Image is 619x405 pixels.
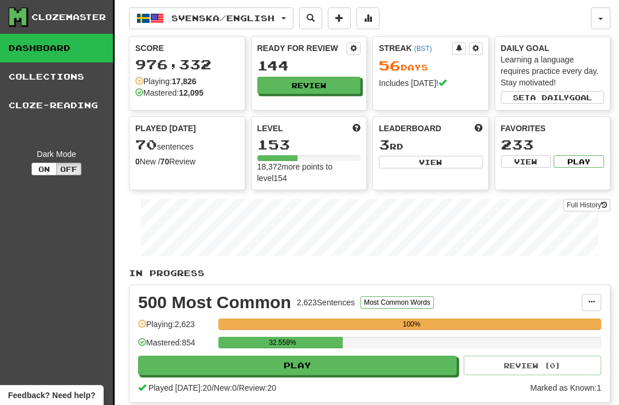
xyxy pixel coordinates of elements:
div: 2,623 Sentences [297,297,355,308]
button: View [379,156,483,168]
div: Dark Mode [9,148,104,160]
button: Off [56,163,81,175]
div: 32.558% [222,337,343,348]
div: rd [379,137,483,152]
span: Score more points to level up [352,123,361,134]
div: Playing: [135,76,197,87]
button: Play [138,356,457,375]
strong: 0 [135,157,140,166]
div: Streak [379,42,452,54]
div: 976,332 [135,57,239,72]
button: Play [554,155,604,168]
strong: 12,095 [179,88,203,97]
button: Svenska/English [129,7,293,29]
div: Score [135,42,239,54]
span: Level [257,123,283,134]
button: Most Common Words [361,296,434,309]
span: Played [DATE] [135,123,196,134]
span: Leaderboard [379,123,441,134]
strong: 70 [160,157,170,166]
span: Review: 20 [239,383,276,392]
button: Review (0) [464,356,601,375]
span: Svenska / English [171,13,275,23]
div: Favorites [501,123,605,134]
div: 144 [257,58,361,73]
button: Search sentences [299,7,322,29]
div: Includes [DATE]! [379,77,483,89]
div: Learning a language requires practice every day. Stay motivated! [501,54,605,88]
span: a daily [530,93,569,101]
span: This week in points, UTC [475,123,483,134]
div: Mastered: 854 [138,337,213,356]
div: Playing: 2,623 [138,319,213,337]
span: 56 [379,57,401,73]
div: sentences [135,137,239,152]
div: Day s [379,58,483,73]
div: 18,372 more points to level 154 [257,161,361,184]
button: More stats [356,7,379,29]
div: Ready for Review [257,42,347,54]
div: 100% [222,319,601,330]
strong: 17,826 [172,77,197,86]
span: 70 [135,136,157,152]
a: Full History [563,199,610,211]
button: View [501,155,551,168]
span: Played [DATE]: 20 [148,383,211,392]
span: 3 [379,136,390,152]
div: 233 [501,137,605,152]
button: Review [257,77,361,94]
div: Marked as Known: 1 [530,382,601,394]
button: Add sentence to collection [328,7,351,29]
div: Mastered: [135,87,203,99]
span: New: 0 [214,383,237,392]
div: 153 [257,137,361,152]
span: / [237,383,239,392]
span: Open feedback widget [8,390,95,401]
button: On [32,163,57,175]
div: 500 Most Common [138,294,291,311]
span: / [211,383,214,392]
div: New / Review [135,156,239,167]
p: In Progress [129,268,610,279]
a: (BST) [414,45,432,53]
div: Daily Goal [501,42,605,54]
button: Seta dailygoal [501,91,605,104]
div: Clozemaster [32,11,106,23]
